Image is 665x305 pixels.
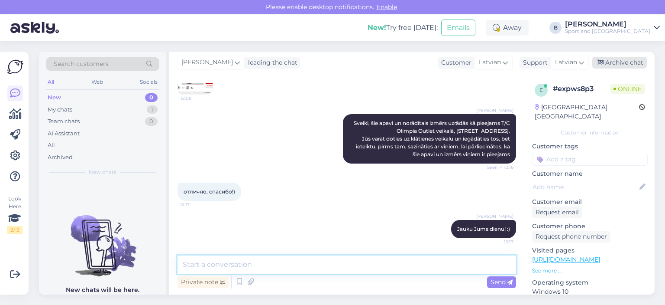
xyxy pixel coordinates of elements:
[555,58,577,67] span: Latvian
[457,226,510,232] span: Jauku Jums dienu! :)
[481,239,513,245] span: 12:17
[54,59,109,69] span: Search customers
[90,76,105,88] div: Web
[532,278,648,287] p: Operating system
[532,246,648,255] p: Visited pages
[441,20,475,36] button: Emails
[48,129,80,138] div: AI Assistant
[532,267,648,275] p: See more ...
[180,201,213,208] span: 12:17
[476,213,513,220] span: [PERSON_NAME]
[532,207,582,218] div: Request email
[181,95,213,102] span: 12:08
[532,142,648,151] p: Customer tags
[46,76,56,88] div: All
[138,76,159,88] div: Socials
[178,276,229,288] div: Private note
[491,278,513,286] span: Send
[476,107,513,114] span: [PERSON_NAME]
[245,58,297,67] div: leading the chat
[48,93,61,102] div: New
[539,87,543,93] span: e
[147,105,158,114] div: 1
[7,226,23,234] div: 2 / 3
[532,129,648,137] div: Customer information
[89,168,116,176] span: New chats
[66,285,139,295] p: New chats will be here.
[592,57,647,69] div: Archive chat
[481,164,513,171] span: Seen ✓ 12:16
[532,287,648,296] p: Windows 10
[532,169,648,178] p: Customer name
[48,141,55,150] div: All
[368,23,386,32] b: New!
[184,188,235,195] span: отлично, спасибо!)
[7,59,23,75] img: Askly Logo
[565,28,650,35] div: Sportland [GEOGRAPHIC_DATA]
[354,120,511,157] span: Sveiki, šie apavi un norādītais izmērs uzrādās kā pieejams T/C Olimpia Outlet veikalā, [STREET_AD...
[7,195,23,234] div: Look Here
[39,200,166,278] img: No chats
[532,197,648,207] p: Customer email
[486,20,529,36] div: Away
[610,84,645,94] span: Online
[533,182,638,192] input: Add name
[48,105,72,114] div: My chats
[565,21,660,35] a: [PERSON_NAME]Sportland [GEOGRAPHIC_DATA]
[438,58,471,67] div: Customer
[553,84,610,94] div: # expws8p3
[374,3,400,11] span: Enable
[532,231,610,243] div: Request phone number
[479,58,501,67] span: Latvian
[549,22,562,34] div: B
[368,23,438,33] div: Try free [DATE]:
[520,58,548,67] div: Support
[532,256,600,263] a: [URL][DOMAIN_NAME]
[145,117,158,126] div: 0
[48,117,80,126] div: Team chats
[535,103,639,121] div: [GEOGRAPHIC_DATA], [GEOGRAPHIC_DATA]
[48,153,73,162] div: Archived
[565,21,650,28] div: [PERSON_NAME]
[181,58,233,67] span: [PERSON_NAME]
[532,222,648,231] p: Customer phone
[145,93,158,102] div: 0
[532,153,648,166] input: Add a tag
